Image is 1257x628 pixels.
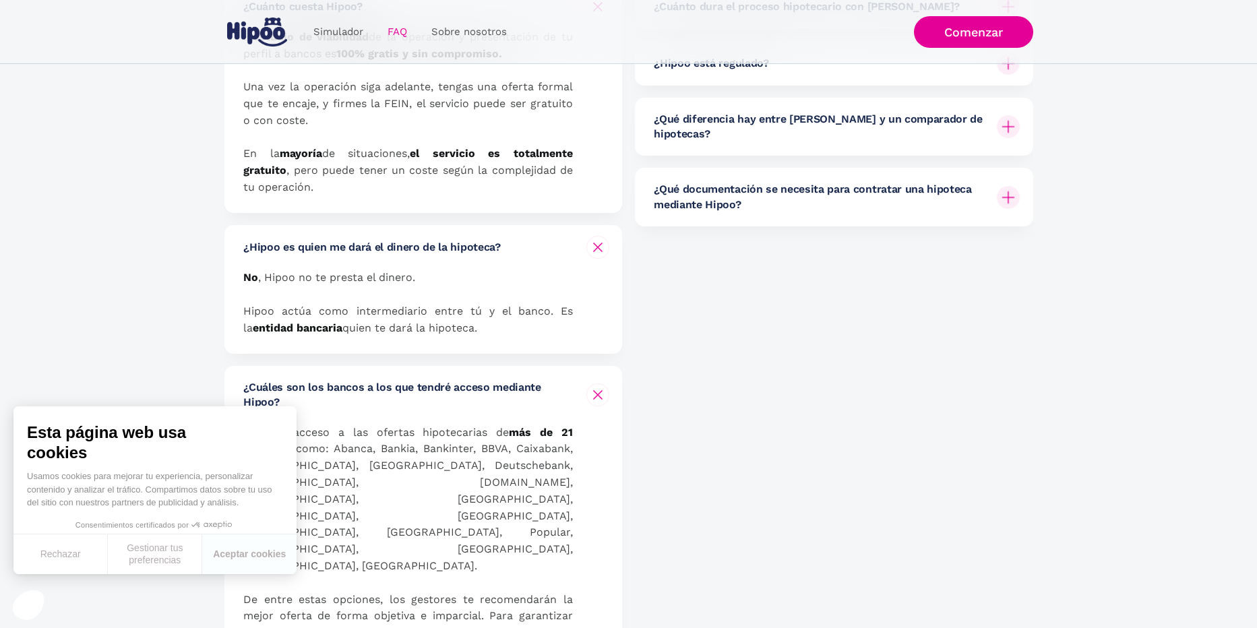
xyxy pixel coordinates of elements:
[224,12,290,52] a: home
[243,271,258,284] strong: No
[243,29,573,196] p: El de la operación y presentación de tu perfil a bancos es Una vez la operación siga adelante, te...
[419,19,519,45] a: Sobre nosotros
[914,16,1033,48] a: Comenzar
[243,380,576,410] h6: ¿Cuáles son los bancos a los que tendré acceso mediante Hipoo?
[243,240,500,255] h6: ¿Hipoo es quien me dará el dinero de la hipoteca?
[654,112,986,142] h6: ¿Qué diferencia hay entre [PERSON_NAME] y un comparador de hipotecas?
[253,321,342,334] strong: entidad bancaria
[243,270,573,336] p: , Hipoo no te presta el dinero. Hipoo actúa como intermediario entre tú y el banco. Es la quien t...
[654,182,986,212] h6: ¿Qué documentación se necesita para contratar una hipoteca mediante Hipoo?
[375,19,419,45] a: FAQ
[280,147,322,160] strong: mayoría
[301,19,375,45] a: Simulador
